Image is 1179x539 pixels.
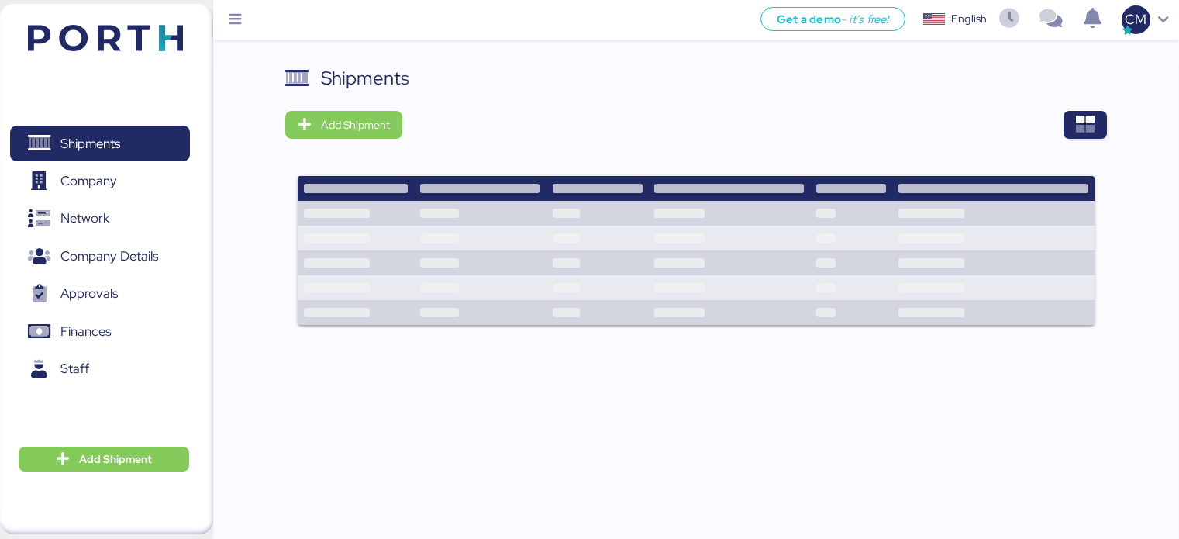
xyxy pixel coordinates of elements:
[60,282,118,305] span: Approvals
[10,314,190,350] a: Finances
[10,239,190,275] a: Company Details
[321,64,409,92] div: Shipments
[10,351,190,387] a: Staff
[60,207,109,230] span: Network
[60,358,89,380] span: Staff
[285,111,402,139] button: Add Shipment
[60,245,158,268] span: Company Details
[10,126,190,161] a: Shipments
[951,11,987,27] div: English
[60,170,117,192] span: Company
[79,450,152,468] span: Add Shipment
[60,133,120,155] span: Shipments
[321,116,390,134] span: Add Shipment
[1125,9,1146,29] span: CM
[10,164,190,199] a: Company
[19,447,189,472] button: Add Shipment
[10,276,190,312] a: Approvals
[60,320,111,343] span: Finances
[222,7,249,33] button: Menu
[10,201,190,237] a: Network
